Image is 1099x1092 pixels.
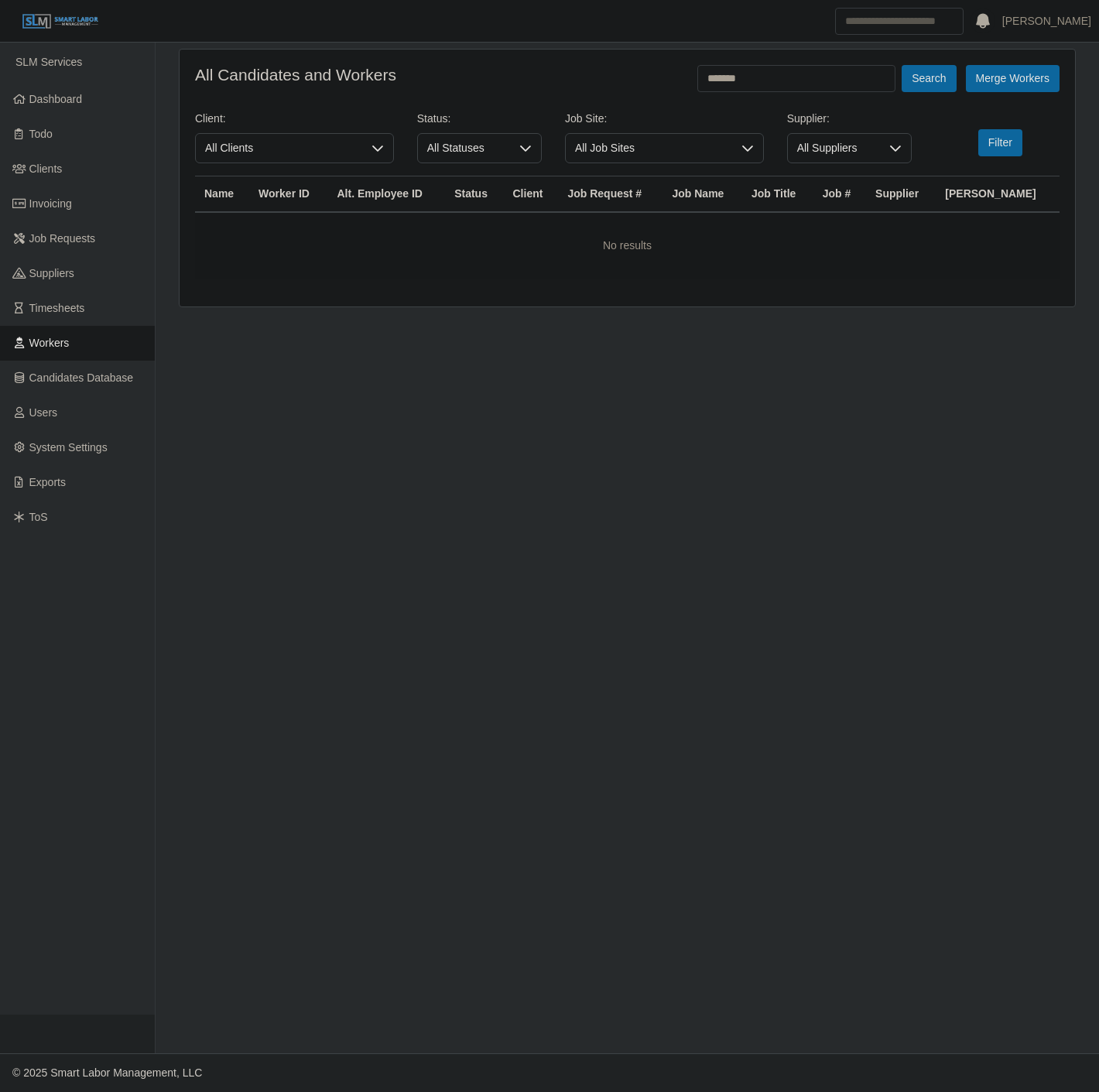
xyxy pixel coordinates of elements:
label: Status: [417,111,451,127]
a: [PERSON_NAME] [1002,13,1091,29]
span: Timesheets [29,302,85,314]
th: [PERSON_NAME] [936,176,1060,213]
span: Clients [29,163,63,175]
span: Invoicing [29,197,72,210]
input: Search [835,8,964,35]
th: Status [445,176,503,213]
label: Client: [195,111,226,127]
span: All Clients [196,134,362,163]
span: Exports [29,476,66,488]
span: Candidates Database [29,371,134,384]
th: Job Name [662,176,742,213]
span: Todo [29,128,53,140]
button: Filter [978,129,1022,156]
button: Merge Workers [966,65,1060,92]
span: All Job Sites [566,134,732,163]
span: System Settings [29,441,108,454]
h4: All Candidates and Workers [195,65,396,84]
span: Users [29,406,58,419]
th: Job Title [742,176,813,213]
th: Name [195,176,249,213]
span: Job Requests [29,232,96,245]
span: Suppliers [29,267,74,279]
th: Client [504,176,559,213]
span: All Suppliers [788,134,880,163]
span: All Statuses [418,134,510,163]
span: Workers [29,337,70,349]
span: Dashboard [29,93,83,105]
img: SLM Logo [22,13,99,30]
button: Search [902,65,956,92]
th: Supplier [866,176,936,213]
label: Job Site: [565,111,607,127]
span: © 2025 Smart Labor Management, LLC [12,1066,202,1079]
td: No results [195,212,1060,279]
span: SLM Services [15,56,82,68]
th: Worker ID [249,176,327,213]
span: ToS [29,511,48,523]
label: Supplier: [787,111,830,127]
th: Alt. Employee ID [327,176,445,213]
th: Job Request # [558,176,662,213]
th: Job # [813,176,866,213]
